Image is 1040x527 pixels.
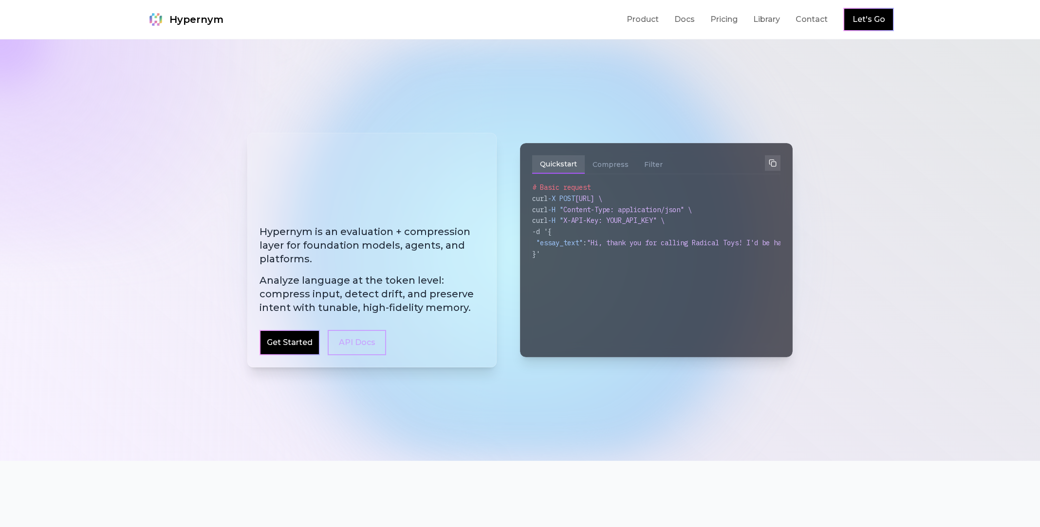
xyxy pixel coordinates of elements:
[260,273,484,314] span: Analyze language at the token level: compress input, detect drift, and preserve intent with tunab...
[169,13,223,26] span: Hypernym
[146,10,223,29] a: Hypernym
[548,216,563,225] span: -H "
[583,238,587,247] span: :
[575,194,602,203] span: [URL] \
[532,216,548,225] span: curl
[765,155,780,171] button: Copy to clipboard
[536,238,583,247] span: "essay_text"
[532,194,548,203] span: curl
[532,205,548,214] span: curl
[532,183,591,192] span: # Basic request
[587,238,972,247] span: "Hi, thank you for calling Radical Toys! I'd be happy to help with your shipping or returns issue."
[585,155,636,174] button: Compress
[548,194,575,203] span: -X POST
[853,14,885,25] a: Let's Go
[674,14,695,25] a: Docs
[710,14,738,25] a: Pricing
[753,14,780,25] a: Library
[627,14,659,25] a: Product
[796,14,828,25] a: Contact
[532,227,552,236] span: -d '{
[328,330,386,355] a: API Docs
[563,216,665,225] span: X-API-Key: YOUR_API_KEY" \
[532,155,585,174] button: Quickstart
[146,10,166,29] img: Hypernym Logo
[563,205,692,214] span: Content-Type: application/json" \
[267,337,313,348] a: Get Started
[636,155,670,174] button: Filter
[548,205,563,214] span: -H "
[532,250,540,258] span: }'
[260,225,484,314] h2: Hypernym is an evaluation + compression layer for foundation models, agents, and platforms.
